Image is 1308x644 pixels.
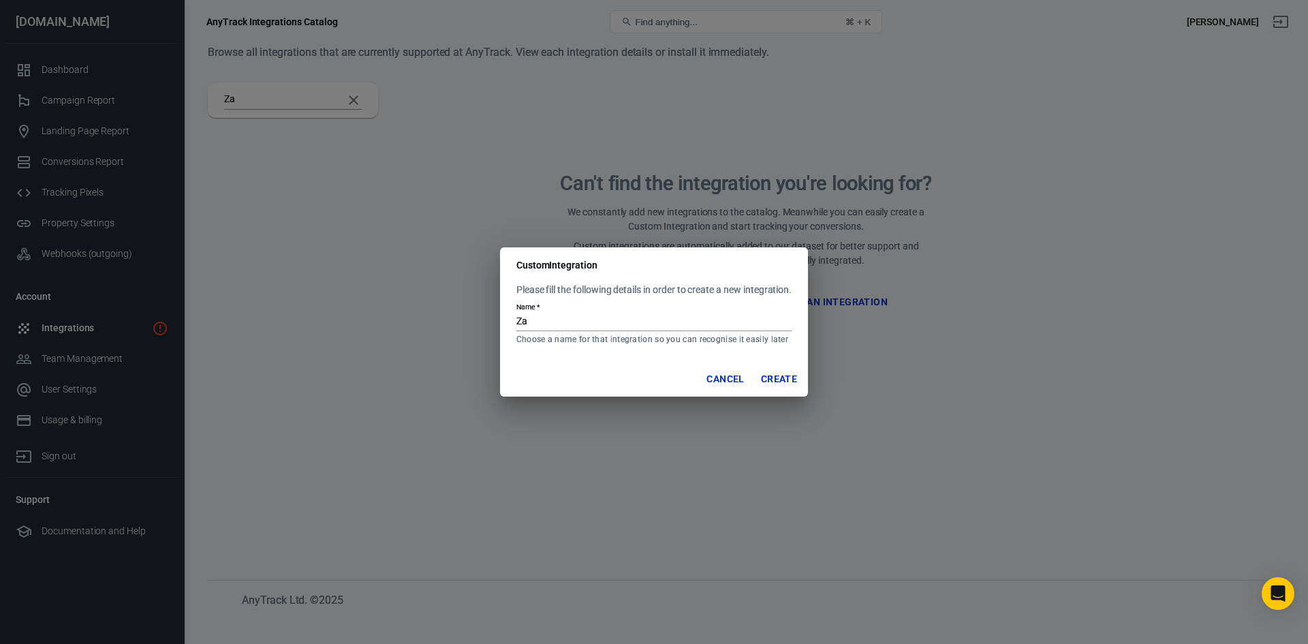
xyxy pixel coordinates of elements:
[701,367,749,392] button: Cancel
[756,367,803,392] button: Create
[516,313,792,331] input: My Custom
[516,334,792,345] p: Choose a name for that integration so you can recognise it easily later
[516,283,792,297] p: Please fill the following details in order to create a new integration.
[500,247,808,283] h2: Custom Integration
[1262,577,1294,610] div: Open Intercom Messenger
[516,301,540,311] label: Name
